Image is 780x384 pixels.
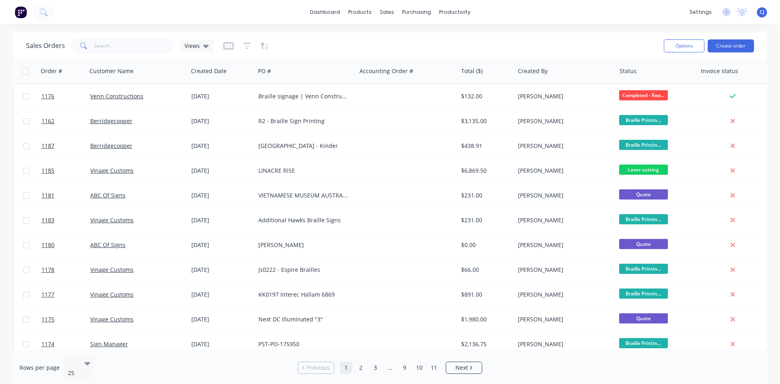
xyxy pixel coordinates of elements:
div: $66.00 [461,266,509,274]
span: Quote [619,313,668,323]
a: 1185 [41,158,90,183]
a: Berridgecooper [90,117,132,125]
span: Braille Printin... [619,214,668,224]
div: R2 - Braille Sign Printing [258,117,349,125]
span: 1176 [41,92,54,100]
input: Search... [94,38,173,54]
div: $438.91 [461,142,509,150]
span: Views [184,41,200,50]
div: [DATE] [191,191,252,200]
span: Laser cutting [619,165,668,175]
div: [DATE] [191,117,252,125]
div: purchasing [398,6,435,18]
span: Braille Printin... [619,264,668,274]
div: [DATE] [191,266,252,274]
div: $231.00 [461,191,509,200]
div: PO # [258,67,271,75]
a: Page 2 [355,362,367,374]
a: Jump forward [384,362,396,374]
h1: Sales Orders [26,42,65,50]
div: products [344,6,376,18]
a: 1183 [41,208,90,232]
div: [DATE] [191,142,252,150]
span: 1181 [41,191,54,200]
div: [DATE] [191,167,252,175]
span: Previous [307,364,330,372]
a: 1162 [41,109,90,133]
a: 1175 [41,307,90,332]
div: KK0197 Interec Hallam 6869 [258,291,349,299]
div: productivity [435,6,474,18]
div: [PERSON_NAME] [518,142,608,150]
span: Braille Printin... [619,140,668,150]
a: 1180 [41,233,90,257]
a: Venn Constructions [90,92,143,100]
div: [PERSON_NAME] [518,266,608,274]
span: 1185 [41,167,54,175]
span: 1187 [41,142,54,150]
a: Page 10 [413,362,425,374]
span: 1178 [41,266,54,274]
div: [PERSON_NAME] [518,340,608,348]
div: $1,980.00 [461,315,509,323]
button: Options [664,39,704,52]
a: Vinage Customs [90,315,134,323]
span: Quote [619,239,668,249]
div: [DATE] [191,291,252,299]
img: Factory [15,6,27,18]
div: Status [620,67,637,75]
div: [PERSON_NAME] [518,191,608,200]
div: Order # [41,67,62,75]
span: 1162 [41,117,54,125]
a: Previous page [298,364,334,372]
a: Vinage Customs [90,167,134,174]
div: [PERSON_NAME] [518,241,608,249]
div: Created Date [191,67,227,75]
a: dashboard [306,6,344,18]
span: 1180 [41,241,54,249]
div: [DATE] [191,340,252,348]
div: Additional Hawks Braille Signs [258,216,349,224]
a: 1176 [41,84,90,108]
div: $2,136.75 [461,340,509,348]
div: Js0222 - Espire Brailles [258,266,349,274]
span: CJ [760,9,765,16]
div: LINACRE RISE [258,167,349,175]
div: [PERSON_NAME] [518,216,608,224]
a: Page 11 [428,362,440,374]
a: Page 9 [399,362,411,374]
div: Accounting Order # [360,67,413,75]
button: Create order [708,39,754,52]
div: [DATE] [191,315,252,323]
div: [DATE] [191,241,252,249]
a: ABC Of Signs [90,241,126,249]
div: [PERSON_NAME] [258,241,349,249]
span: Braille Printin... [619,115,668,125]
div: Customer Name [89,67,134,75]
a: Sign Manager [90,340,128,348]
div: [DATE] [191,92,252,100]
div: $6,869.50 [461,167,509,175]
a: Vinage Customs [90,216,134,224]
div: settings [685,6,716,18]
div: Invoice status [701,67,738,75]
div: Next DC Illuminated "3" [258,315,349,323]
div: [PERSON_NAME] [518,291,608,299]
span: Quote [619,189,668,200]
div: Braille signage | Venn Constructions [258,92,349,100]
span: 1177 [41,291,54,299]
span: 1175 [41,315,54,323]
span: Braille Printin... [619,289,668,299]
a: 1187 [41,134,90,158]
a: ABC Of Signs [90,191,126,199]
span: Completed - Rea... [619,90,668,100]
div: [PERSON_NAME] [518,167,608,175]
a: Vinage Customs [90,291,134,298]
span: Next [455,364,468,372]
span: Rows per page [19,364,60,372]
div: PST-PO-175950 [258,340,349,348]
div: Total ($) [461,67,483,75]
div: $3,135.00 [461,117,509,125]
a: 1177 [41,282,90,307]
a: 1181 [41,183,90,208]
